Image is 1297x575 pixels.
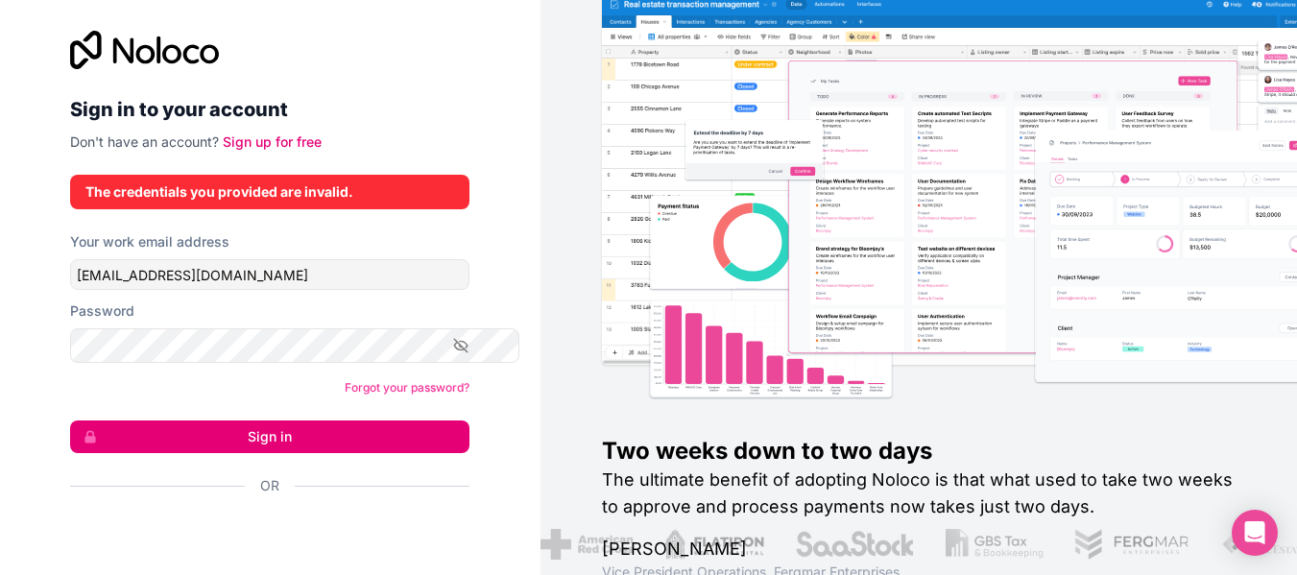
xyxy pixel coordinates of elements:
[60,516,464,559] iframe: Botón Iniciar sesión con Google
[260,476,279,495] span: Or
[1232,510,1278,556] div: Open Intercom Messenger
[70,133,219,150] span: Don't have an account?
[70,420,469,453] button: Sign in
[70,328,519,363] input: Password
[345,380,469,395] a: Forgot your password?
[70,301,134,321] label: Password
[524,529,617,560] img: /assets/american-red-cross-BAupjrZR.png
[602,436,1236,467] h1: Two weeks down to two days
[70,92,469,127] h2: Sign in to your account
[602,536,1236,563] h1: [PERSON_NAME]
[602,467,1236,520] h2: The ultimate benefit of adopting Noloco is that what used to take two weeks to approve and proces...
[85,182,454,202] div: The credentials you provided are invalid.
[223,133,322,150] a: Sign up for free
[70,259,469,290] input: Email address
[70,232,229,252] label: Your work email address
